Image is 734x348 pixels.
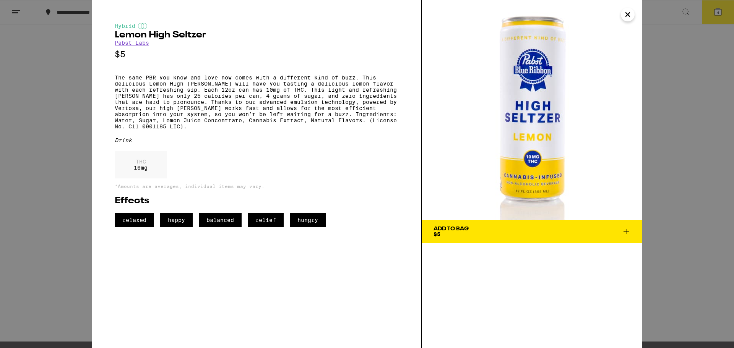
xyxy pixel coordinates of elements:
[290,213,326,227] span: hungry
[115,213,154,227] span: relaxed
[434,231,440,237] span: $5
[248,213,284,227] span: relief
[115,184,398,189] p: *Amounts are averages, individual items may vary.
[621,8,635,21] button: Close
[138,23,147,29] img: hybridColor.svg
[115,23,398,29] div: Hybrid
[160,213,193,227] span: happy
[134,159,148,165] p: THC
[115,40,149,46] a: Pabst Labs
[115,31,398,40] h2: Lemon High Seltzer
[115,196,398,206] h2: Effects
[422,220,642,243] button: Add To Bag$5
[199,213,242,227] span: balanced
[115,151,167,178] div: 10 mg
[115,137,398,143] div: Drink
[115,74,398,129] p: The same PBR you know and love now comes with a different kind of buzz. This delicious Lemon High...
[434,226,469,231] div: Add To Bag
[115,50,398,59] p: $5
[5,5,55,11] span: Hi. Need any help?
